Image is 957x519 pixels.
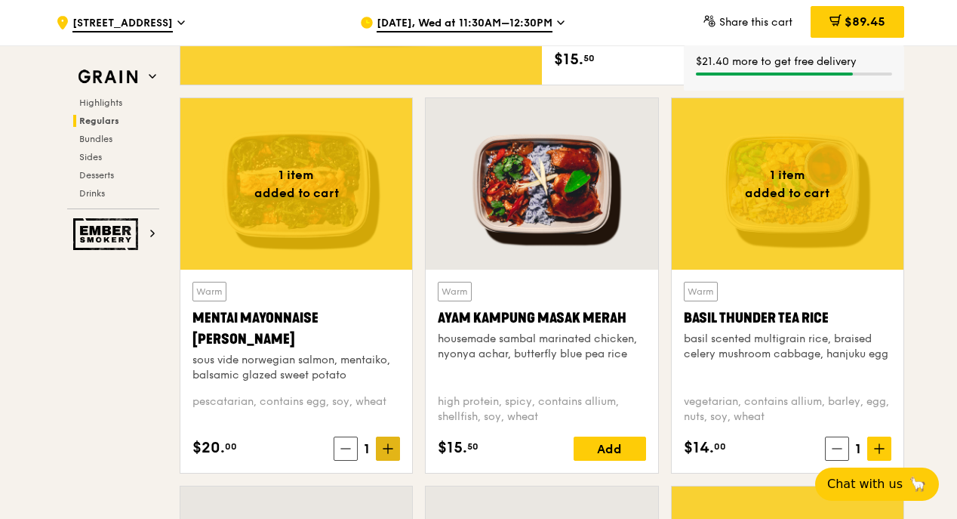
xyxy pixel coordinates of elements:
span: Desserts [79,170,114,181]
div: high protein, spicy, contains allium, shellfish, soy, wheat [438,394,645,425]
span: 50 [467,440,478,453]
img: Grain web logo [73,63,143,91]
span: 50 [583,52,595,64]
div: Warm [192,282,226,301]
div: Ayam Kampung Masak Merah [438,307,645,329]
div: sous vide norwegian salmon, mentaiko, balsamic glazed sweet potato [192,353,400,383]
span: $15. [554,48,583,71]
span: $20. [192,437,225,459]
div: basil scented multigrain rice, braised celery mushroom cabbage, hanjuku egg [684,332,891,362]
span: Sides [79,152,102,162]
div: pescatarian, contains egg, soy, wheat [192,394,400,425]
div: Basil Thunder Tea Rice [684,307,891,329]
div: Warm [684,282,718,301]
div: Add [574,437,646,461]
span: 00 [714,440,726,453]
span: 1 [849,438,867,459]
div: Warm [438,282,472,301]
span: [STREET_ADDRESS] [72,16,173,32]
span: Share this cart [719,16,792,29]
div: Mentai Mayonnaise [PERSON_NAME] [192,307,400,350]
span: [DATE], Wed at 11:30AM–12:30PM [377,16,552,32]
span: Highlights [79,97,122,108]
div: housemade sambal marinated chicken, nyonya achar, butterfly blue pea rice [438,332,645,362]
span: 1 [358,438,376,459]
span: Regulars [79,116,119,126]
div: vegetarian, contains allium, barley, egg, nuts, soy, wheat [684,394,891,425]
div: $21.40 more to get free delivery [696,54,892,70]
span: $14. [684,437,714,459]
button: Chat with us🦙 [815,468,939,501]
span: 00 [225,440,237,453]
img: Ember Smokery web logo [73,218,143,250]
span: Drinks [79,188,105,199]
span: $89.45 [845,14,885,29]
span: Chat with us [827,475,903,493]
span: 🦙 [909,475,927,493]
span: Bundles [79,134,112,144]
span: $15. [438,437,467,459]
